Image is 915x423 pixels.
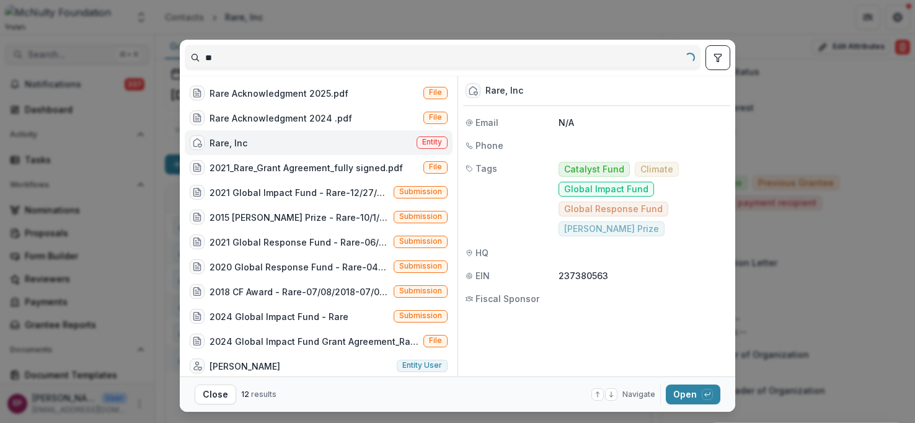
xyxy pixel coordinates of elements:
[210,260,389,274] div: 2020 Global Response Fund - Rare-04/15/2020-04/15/2021
[210,310,348,323] div: 2024 Global Impact Fund - Rare
[564,224,659,234] span: [PERSON_NAME] Prize
[640,164,673,175] span: Climate
[559,116,728,129] p: N/A
[399,262,442,270] span: Submission
[210,136,247,149] div: Rare, Inc
[210,186,389,199] div: 2021 Global Impact Fund - Rare-12/27/2021-12/27/2024
[399,287,442,295] span: Submission
[485,86,523,96] div: Rare, Inc
[210,211,389,224] div: 2015 [PERSON_NAME] Prize - Rare-10/1/2015-10/1/2016
[210,161,403,174] div: 2021_Rare_Grant Agreement_fully signed.pdf
[475,162,497,175] span: Tags
[399,187,442,196] span: Submission
[666,385,720,404] button: Open
[251,390,276,399] span: results
[705,45,730,70] button: toggle filters
[564,204,663,215] span: Global Response Fund
[210,87,348,100] div: Rare Acknowledgment 2025.pdf
[210,112,352,125] div: Rare Acknowledgment 2024 .pdf
[195,385,236,404] button: Close
[429,88,442,97] span: File
[564,184,648,195] span: Global Impact Fund
[422,138,442,146] span: Entity
[210,335,418,348] div: 2024 Global Impact Fund Grant Agreement_Rare_signed.pdf
[402,361,442,370] span: Entity user
[429,163,442,171] span: File
[564,164,624,175] span: Catalyst Fund
[622,389,655,400] span: Navigate
[559,269,728,282] p: 237380563
[399,311,442,320] span: Submission
[475,139,503,152] span: Phone
[241,390,249,399] span: 12
[429,336,442,345] span: File
[210,236,389,249] div: 2021 Global Response Fund - Rare-06/01/2021-06/01/2022
[475,269,490,282] span: EIN
[475,292,539,305] span: Fiscal Sponsor
[475,246,488,259] span: HQ
[210,285,389,298] div: 2018 CF Award - Rare-07/08/2018-07/08/2019
[399,212,442,221] span: Submission
[475,116,498,129] span: Email
[210,360,280,373] div: [PERSON_NAME]
[399,237,442,246] span: Submission
[429,113,442,122] span: File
